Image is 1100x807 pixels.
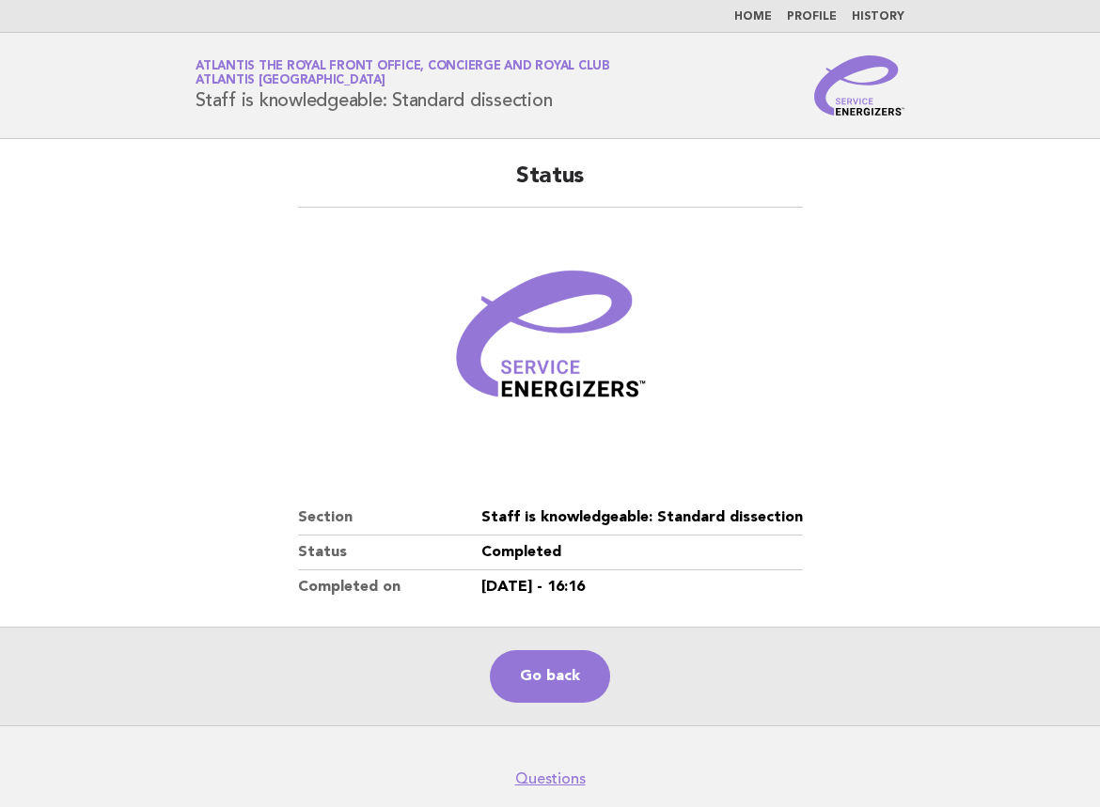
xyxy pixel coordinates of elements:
[515,769,586,788] a: Questions
[298,162,803,208] h2: Status
[196,60,610,86] a: Atlantis The Royal Front Office, Concierge and Royal ClubAtlantis [GEOGRAPHIC_DATA]
[787,11,837,23] a: Profile
[298,570,481,604] dt: Completed on
[437,230,663,456] img: Verified
[481,570,803,604] dd: [DATE] - 16:16
[298,535,481,570] dt: Status
[481,501,803,535] dd: Staff is knowledgeable: Standard dissection
[734,11,772,23] a: Home
[196,75,385,87] span: Atlantis [GEOGRAPHIC_DATA]
[852,11,904,23] a: History
[490,650,610,703] a: Go back
[298,501,481,535] dt: Section
[481,535,803,570] dd: Completed
[196,61,610,110] h1: Staff is knowledgeable: Standard dissection
[814,55,904,116] img: Service Energizers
